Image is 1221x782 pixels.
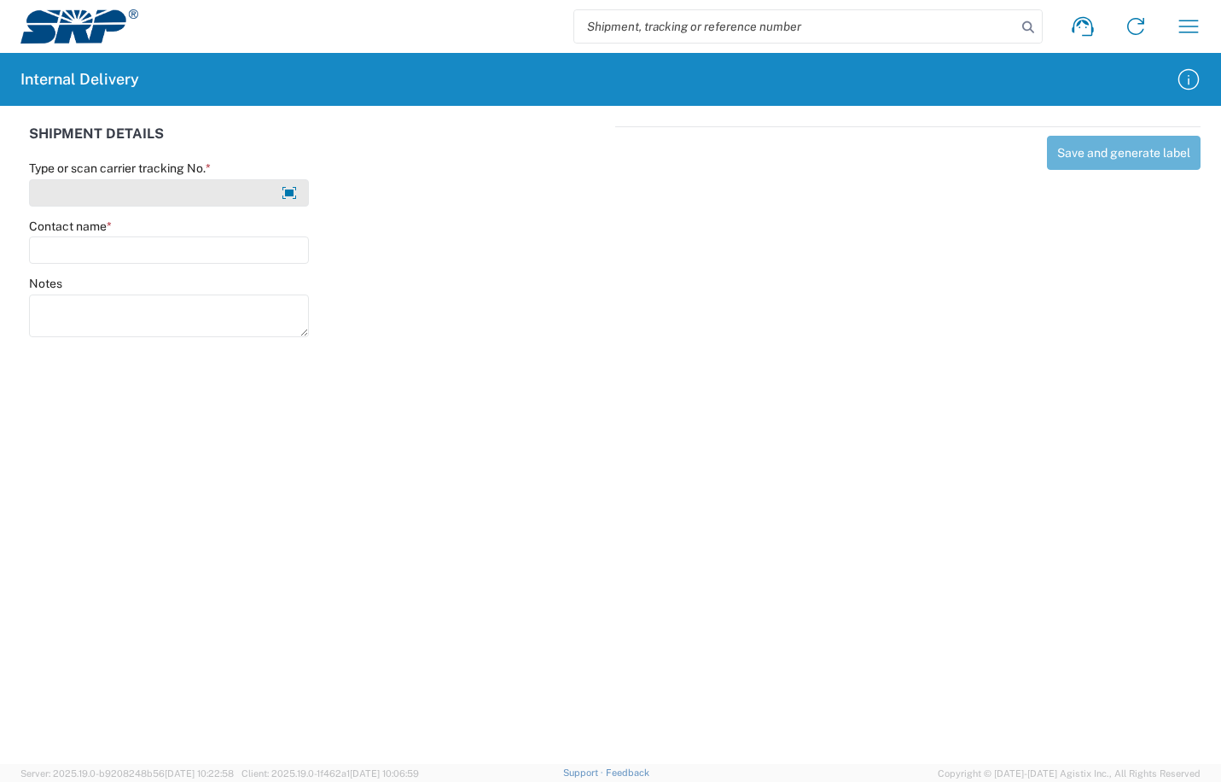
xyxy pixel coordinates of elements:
label: Type or scan carrier tracking No. [29,160,211,176]
span: Client: 2025.19.0-1f462a1 [241,768,419,779]
span: Server: 2025.19.0-b9208248b56 [20,768,234,779]
span: Copyright © [DATE]-[DATE] Agistix Inc., All Rights Reserved [938,766,1201,781]
span: [DATE] 10:22:58 [165,768,234,779]
h2: Internal Delivery [20,69,139,90]
img: srp [20,9,138,44]
span: [DATE] 10:06:59 [350,768,419,779]
input: Shipment, tracking or reference number [574,10,1016,43]
label: Notes [29,276,62,291]
a: Support [563,767,606,778]
label: Contact name [29,219,112,234]
a: Feedback [606,767,649,778]
div: SHIPMENT DETAILS [29,126,607,160]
